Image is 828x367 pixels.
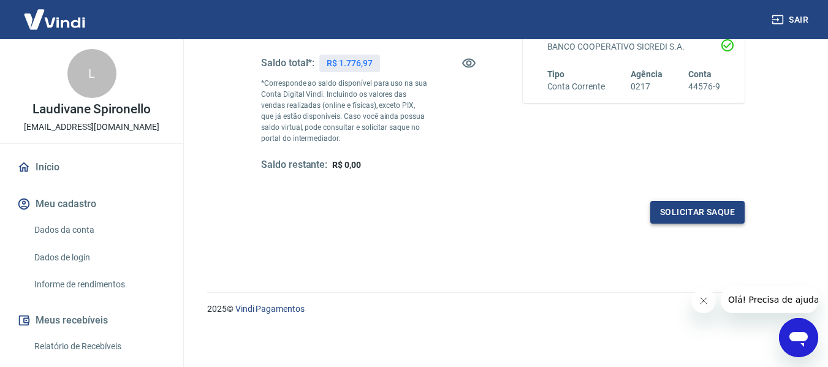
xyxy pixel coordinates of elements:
[261,57,314,69] h5: Saldo total*:
[29,245,169,270] a: Dados de login
[15,307,169,334] button: Meus recebíveis
[631,80,663,93] h6: 0217
[332,160,361,170] span: R$ 0,00
[688,69,712,79] span: Conta
[15,154,169,181] a: Início
[721,286,818,313] iframe: Mensagem da empresa
[261,78,428,144] p: *Corresponde ao saldo disponível para uso na sua Conta Digital Vindi. Incluindo os valores das ve...
[207,303,799,316] p: 2025 ©
[769,9,813,31] button: Sair
[327,57,372,70] p: R$ 1.776,97
[547,69,565,79] span: Tipo
[650,201,745,224] button: Solicitar saque
[547,40,721,53] h6: BANCO COOPERATIVO SICREDI S.A.
[235,304,305,314] a: Vindi Pagamentos
[261,159,327,172] h5: Saldo restante:
[779,318,818,357] iframe: Botão para abrir a janela de mensagens
[688,80,720,93] h6: 44576-9
[691,289,716,313] iframe: Fechar mensagem
[67,49,116,98] div: L
[29,272,169,297] a: Informe de rendimentos
[29,334,169,359] a: Relatório de Recebíveis
[29,218,169,243] a: Dados da conta
[7,9,103,18] span: Olá! Precisa de ajuda?
[15,1,94,38] img: Vindi
[15,191,169,218] button: Meu cadastro
[32,103,151,116] p: Laudivane Spironello
[547,80,605,93] h6: Conta Corrente
[631,69,663,79] span: Agência
[24,121,159,134] p: [EMAIL_ADDRESS][DOMAIN_NAME]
